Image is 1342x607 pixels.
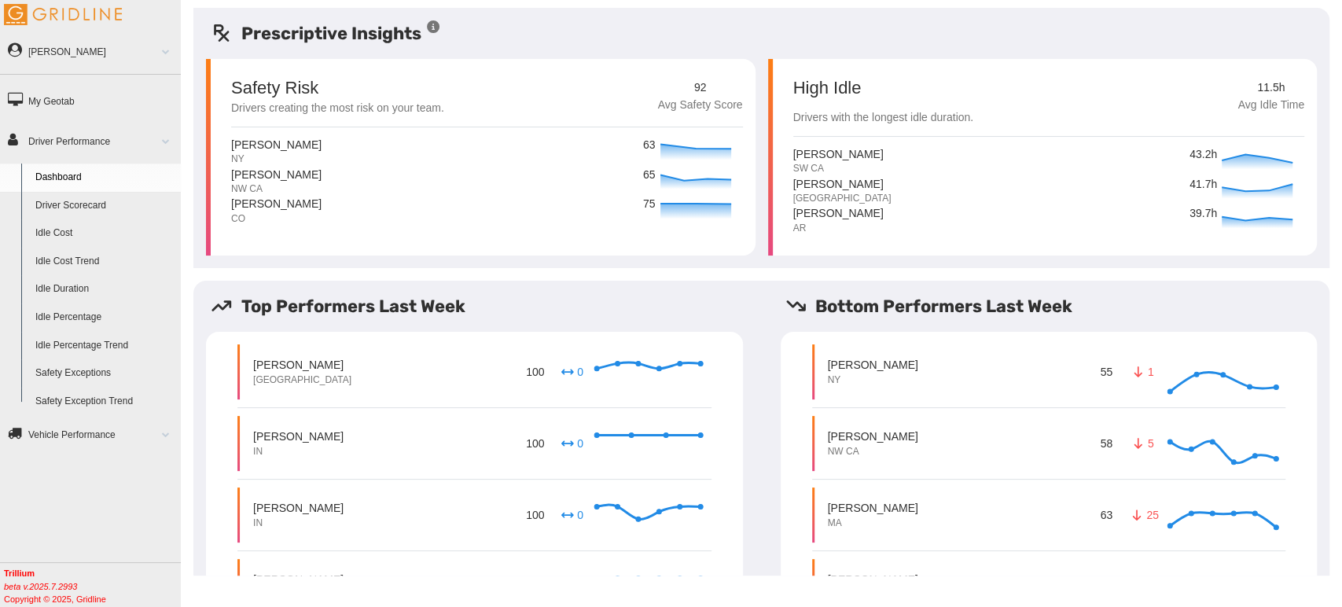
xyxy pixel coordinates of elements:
p: NY [828,373,918,387]
p: Safety Risk [231,79,318,97]
p: 0 [560,436,584,451]
p: [PERSON_NAME] [828,357,918,373]
p: NW CA [231,182,322,196]
h5: Bottom Performers Last Week [785,293,1330,319]
p: IN [253,517,344,530]
p: 1 [1130,364,1155,380]
p: 65 [643,167,656,184]
a: Safety Exceptions [28,359,181,388]
p: IN [253,445,344,458]
a: Idle Cost [28,219,181,248]
a: Idle Duration [28,275,181,303]
p: 100 [524,504,547,525]
p: 58 [1097,432,1116,454]
p: [PERSON_NAME] [828,429,918,444]
p: [PERSON_NAME] [793,205,884,221]
p: Drivers creating the most risk on your team. [231,100,444,117]
a: Dashboard [28,164,181,192]
p: NW CA [828,445,918,458]
p: [PERSON_NAME] [793,176,892,192]
i: beta v.2025.7.2993 [4,582,77,591]
p: 55 [1097,361,1116,382]
a: Idle Percentage Trend [28,332,181,360]
p: AR [793,222,884,235]
b: Trillium [4,568,35,578]
p: [PERSON_NAME] [231,196,322,212]
a: Driver Scorecard [28,192,181,220]
div: Copyright © 2025, Gridline [4,567,181,605]
img: Gridline [4,4,122,25]
p: 0 [560,507,584,523]
h5: Prescriptive Insights [211,20,441,46]
a: Idle Cost Trend [28,248,181,276]
p: Avg Safety Score [658,97,743,114]
p: 100 [524,432,547,454]
p: 0 [560,364,584,380]
p: 39.7h [1189,205,1218,223]
p: [PERSON_NAME] [828,572,918,587]
p: Avg Idle Time [1237,97,1304,114]
a: Safety Exception Trend [28,388,181,416]
p: 75 [643,196,656,213]
p: [PERSON_NAME] [253,500,344,516]
p: 100 [524,361,547,382]
p: 41.7h [1189,176,1218,193]
p: 11.5h [1237,79,1304,97]
p: 5 [1130,436,1155,451]
a: Idle Percentage [28,303,181,332]
p: 63 [643,137,656,154]
p: 92 [658,79,743,97]
p: [PERSON_NAME] [231,167,322,182]
p: 25 [1130,507,1155,523]
p: [PERSON_NAME] [793,146,884,162]
p: Drivers with the longest idle duration. [793,109,974,127]
p: [PERSON_NAME] [253,357,351,373]
p: [PERSON_NAME] [828,500,918,516]
p: MA [828,517,918,530]
p: NY [231,153,322,166]
p: [PERSON_NAME] [253,572,351,587]
p: [PERSON_NAME] [253,429,344,444]
h5: Top Performers Last Week [211,293,756,319]
p: High Idle [793,79,974,97]
p: 63 [1097,504,1116,525]
p: 43.2h [1189,146,1218,164]
p: CO [231,212,322,226]
p: [PERSON_NAME] [231,137,322,153]
p: [GEOGRAPHIC_DATA] [253,373,351,387]
p: SW CA [793,162,884,175]
p: [GEOGRAPHIC_DATA] [793,192,892,205]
